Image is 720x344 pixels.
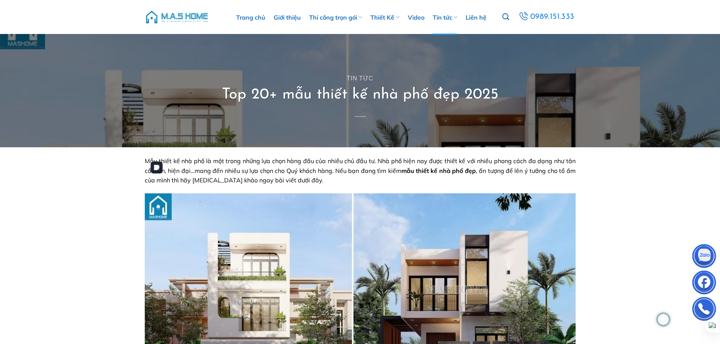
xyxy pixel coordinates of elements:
[693,299,715,321] img: Phone
[530,11,574,23] span: 0989.151.333
[145,157,576,184] span: Mẫu thiết kế nhà phố là một trong những lựa chọn hàng đầu của nhiều chủ đầu tư. Nhà phố hiện nay ...
[222,85,499,105] h1: Top 20+ mẫu thiết kế nhà phố đẹp 2025
[145,6,209,28] img: M.A.S HOME – Tổng Thầu Thiết Kế Và Xây Nhà Trọn Gói
[401,167,476,174] strong: mẫu thiết kế nhà phố đẹp
[693,246,715,268] img: Zalo
[517,10,575,24] a: 0989.151.333
[693,272,715,295] img: Facebook
[502,9,509,25] a: Tìm kiếm
[347,75,373,82] a: Tin tức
